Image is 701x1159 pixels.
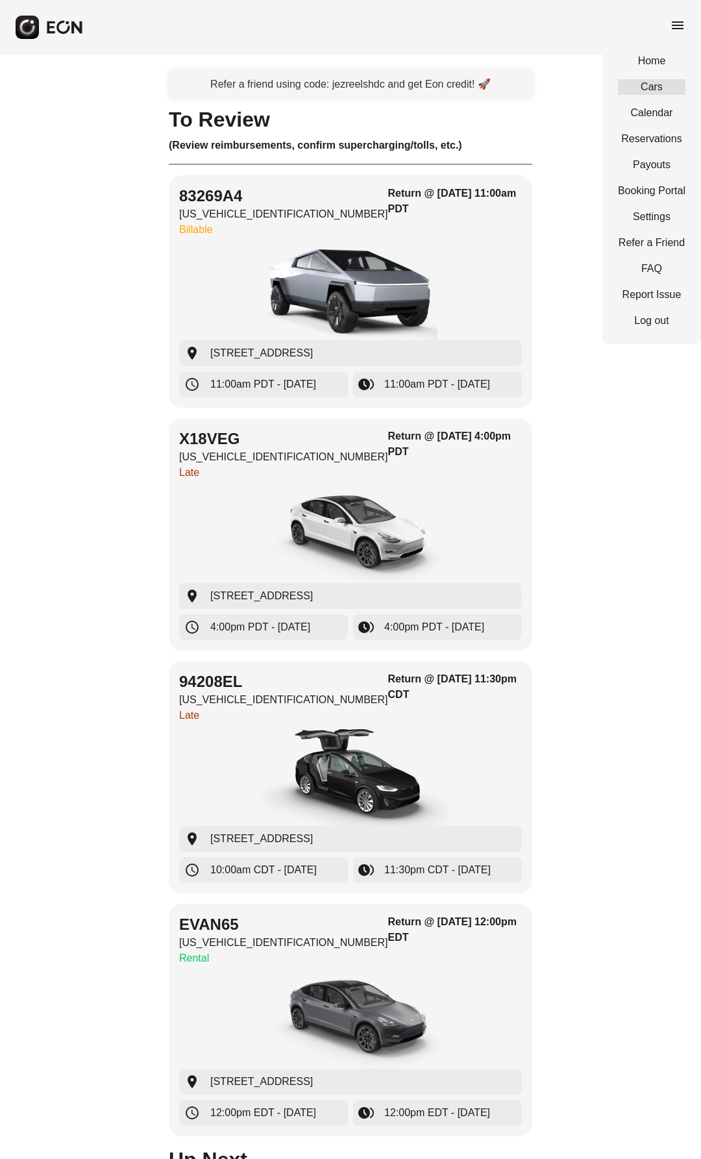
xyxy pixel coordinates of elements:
span: 11:00am PDT - [DATE] [210,377,316,392]
a: Refer a Friend [618,235,685,251]
p: [US_VEHICLE_IDENTIFICATION_NUMBER] [179,692,388,708]
a: Calendar [618,105,685,121]
img: car [253,971,448,1069]
img: car [260,243,441,340]
a: Payouts [618,157,685,173]
span: location_on [184,831,200,847]
h3: Return @ [DATE] 11:30pm CDT [388,671,522,703]
span: schedule [184,1105,200,1121]
span: 10:00am CDT - [DATE] [210,862,317,878]
a: FAQ [618,261,685,277]
span: browse_gallery [358,619,374,635]
button: X18VEG[US_VEHICLE_IDENTIFICATION_NUMBER]LateReturn @ [DATE] 4:00pm PDTcar[STREET_ADDRESS]4:00pm P... [169,418,532,651]
span: 4:00pm PDT - [DATE] [384,619,484,635]
span: menu [670,18,685,33]
span: 11:30pm CDT - [DATE] [384,862,491,878]
p: Rental [179,951,388,966]
button: EVAN65[US_VEHICLE_IDENTIFICATION_NUMBER]RentalReturn @ [DATE] 12:00pm EDTcar[STREET_ADDRESS]12:00... [169,904,532,1136]
span: [STREET_ADDRESS] [210,345,313,361]
span: browse_gallery [358,377,374,392]
span: 4:00pm PDT - [DATE] [210,619,310,635]
span: location_on [184,1074,200,1090]
h3: Return @ [DATE] 4:00pm PDT [388,429,522,460]
button: 94208EL[US_VEHICLE_IDENTIFICATION_NUMBER]LateReturn @ [DATE] 11:30pm CDTcar[STREET_ADDRESS]10:00a... [169,661,532,893]
span: schedule [184,619,200,635]
span: browse_gallery [358,862,374,878]
p: Late [179,465,388,480]
a: Cars [618,79,685,95]
p: Billable [179,222,388,238]
span: browse_gallery [358,1105,374,1121]
a: Booking Portal [618,183,685,199]
p: Late [179,708,388,723]
span: location_on [184,588,200,604]
span: [STREET_ADDRESS] [210,1074,313,1090]
a: Reservations [618,131,685,147]
button: 83269A4[US_VEHICLE_IDENTIFICATION_NUMBER]BillableReturn @ [DATE] 11:00am PDTcar[STREET_ADDRESS]11... [169,175,532,408]
span: schedule [184,377,200,392]
h2: EVAN65 [179,914,388,935]
span: 11:00am PDT - [DATE] [384,377,490,392]
p: [US_VEHICLE_IDENTIFICATION_NUMBER] [179,449,388,465]
span: 12:00pm EDT - [DATE] [384,1105,490,1121]
a: Home [618,53,685,69]
h2: X18VEG [179,429,388,449]
a: Refer a friend using code: jezreelshdc and get Eon credit! 🚀 [169,70,532,99]
img: car [253,486,448,583]
h3: (Review reimbursements, confirm supercharging/tolls, etc.) [169,138,532,153]
span: 12:00pm EDT - [DATE] [210,1105,316,1121]
img: car [253,729,448,826]
h3: Return @ [DATE] 11:00am PDT [388,186,522,217]
span: [STREET_ADDRESS] [210,831,313,847]
h2: 94208EL [179,671,388,692]
a: Settings [618,209,685,225]
span: location_on [184,345,200,361]
a: Report Issue [618,287,685,303]
h1: To Review [169,112,532,127]
span: [STREET_ADDRESS] [210,588,313,604]
p: [US_VEHICLE_IDENTIFICATION_NUMBER] [179,935,388,951]
p: [US_VEHICLE_IDENTIFICATION_NUMBER] [179,206,388,222]
h3: Return @ [DATE] 12:00pm EDT [388,914,522,945]
span: schedule [184,862,200,878]
a: Log out [618,313,685,329]
h2: 83269A4 [179,186,388,206]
